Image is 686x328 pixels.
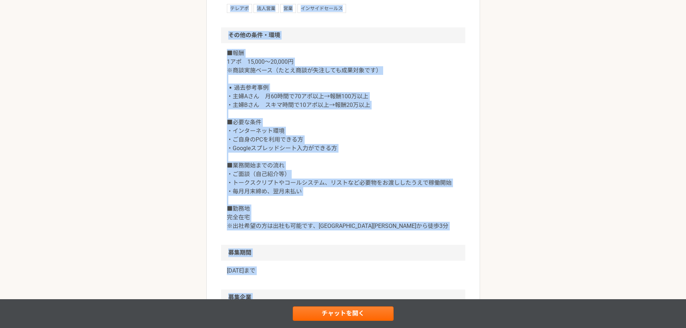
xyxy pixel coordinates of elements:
[280,4,296,13] span: 営業
[254,4,279,13] span: 法人営業
[221,289,465,305] h2: 募集企業
[293,306,394,321] a: チャットを開く
[221,27,465,43] h2: その他の条件・環境
[221,245,465,261] h2: 募集期間
[227,266,459,275] p: [DATE]まで
[297,4,346,13] span: インサイドセールス
[227,49,459,230] p: ■報酬 1アポ 15,000～20,000円 ※商談実施ベース（たとえ商談が失注しても成果対象です） ▪️過去参考事例 ・主婦Aさん 月60時間で70アポ以上→報酬100万以上 ・主婦Bさん ス...
[227,4,252,13] span: テレアポ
